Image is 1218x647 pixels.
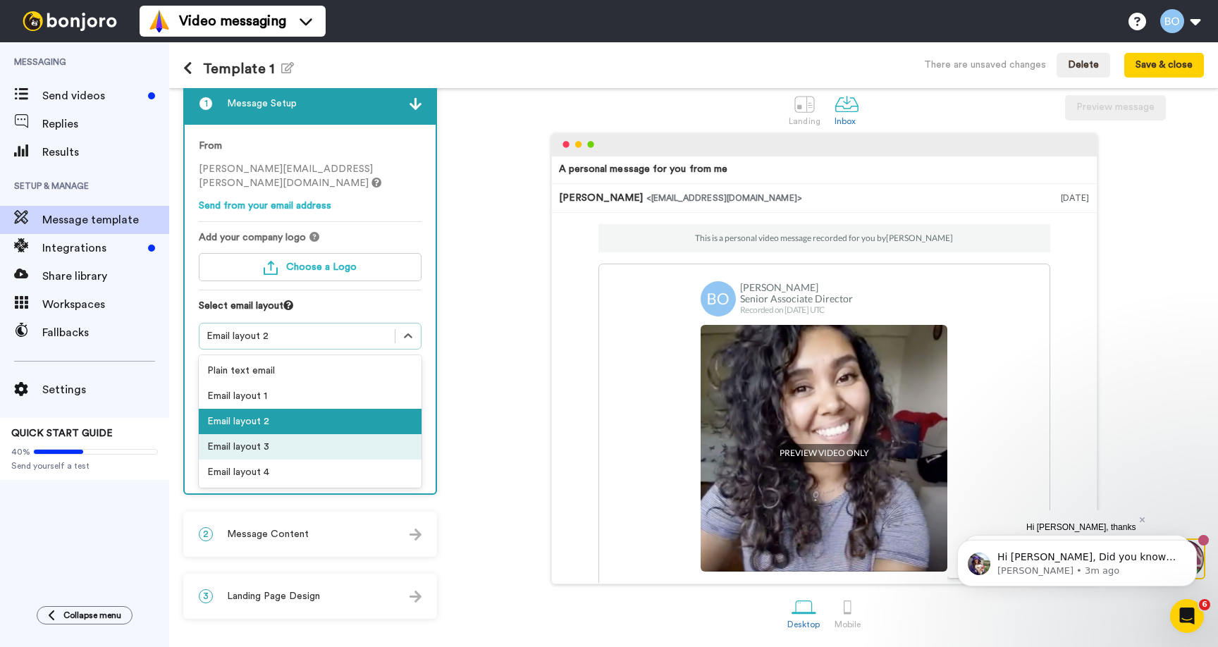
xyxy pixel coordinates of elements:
[199,434,422,460] div: Email layout 3
[1,3,39,41] img: 3183ab3e-59ed-45f6-af1c-10226f767056-1659068401.jpg
[264,261,278,275] img: upload-turquoise.svg
[410,98,422,110] img: arrow.svg
[701,325,947,572] img: default-preview.jpg
[936,510,1218,609] iframe: Intercom notifications message
[199,358,422,383] div: Plain text email
[42,87,142,104] span: Send videos
[199,589,213,603] span: 3
[835,620,861,629] div: Mobile
[701,281,736,316] img: bo.png
[559,191,1061,205] div: [PERSON_NAME]
[559,162,728,176] div: A personal message for you from me
[63,610,121,621] span: Collapse menu
[42,381,169,398] span: Settings
[148,10,171,32] img: vm-color.svg
[227,97,297,111] span: Message Setup
[1065,95,1166,121] button: Preview message
[828,588,868,636] a: Mobile
[1057,53,1110,78] button: Delete
[42,211,169,228] span: Message template
[1199,599,1210,610] span: 6
[37,606,133,624] button: Collapse menu
[199,253,422,281] button: Choose a Logo
[11,429,113,438] span: QUICK START GUIDE
[183,61,294,77] h1: Template 1
[11,446,30,457] span: 40%
[183,574,437,619] div: 3Landing Page Design
[924,58,1046,72] div: There are unsaved changes
[11,460,158,472] span: Send yourself a test
[740,304,853,316] p: Recorded on [DATE] UTC
[199,527,213,541] span: 2
[183,512,437,557] div: 2Message Content
[227,589,320,603] span: Landing Page Design
[410,529,422,541] img: arrow.svg
[780,588,828,636] a: Desktop
[695,233,953,244] p: This is a personal video message recorded for you by [PERSON_NAME]
[199,409,422,434] div: Email layout 2
[199,383,422,409] div: Email layout 1
[42,296,169,313] span: Workspaces
[42,268,169,285] span: Share library
[199,460,422,485] div: Email layout 4
[42,116,169,133] span: Replies
[227,527,309,541] span: Message Content
[79,12,190,112] span: Hi [PERSON_NAME], thanks for joining us with a paid account! Wanted to say thanks in person, so p...
[410,591,422,603] img: arrow.svg
[199,201,331,211] a: Send from your email address
[199,164,381,188] span: [PERSON_NAME][EMAIL_ADDRESS][PERSON_NAME][DOMAIN_NAME]
[45,45,62,62] img: mute-white.svg
[1170,599,1204,633] iframe: Intercom live chat
[782,85,828,133] a: Landing
[199,97,213,111] span: 1
[199,230,306,245] span: Add your company logo
[740,293,853,304] p: Senior Associate Director
[207,329,388,343] div: Email layout 2
[179,11,286,31] span: Video messaging
[17,11,123,31] img: bj-logo-header-white.svg
[740,282,853,293] p: [PERSON_NAME]
[42,144,169,161] span: Results
[787,620,820,629] div: Desktop
[835,116,859,126] div: Inbox
[828,85,866,133] a: Inbox
[199,299,422,323] div: Select email layout
[773,444,876,462] span: PREVIEW VIDEO ONLY
[789,116,820,126] div: Landing
[42,324,169,341] span: Fallbacks
[286,262,357,272] span: Choose a Logo
[199,139,222,154] label: From
[42,240,142,257] span: Integrations
[646,194,802,202] span: <[EMAIL_ADDRESS][DOMAIN_NAME]>
[1124,53,1204,78] button: Save & close
[1061,191,1090,205] div: [DATE]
